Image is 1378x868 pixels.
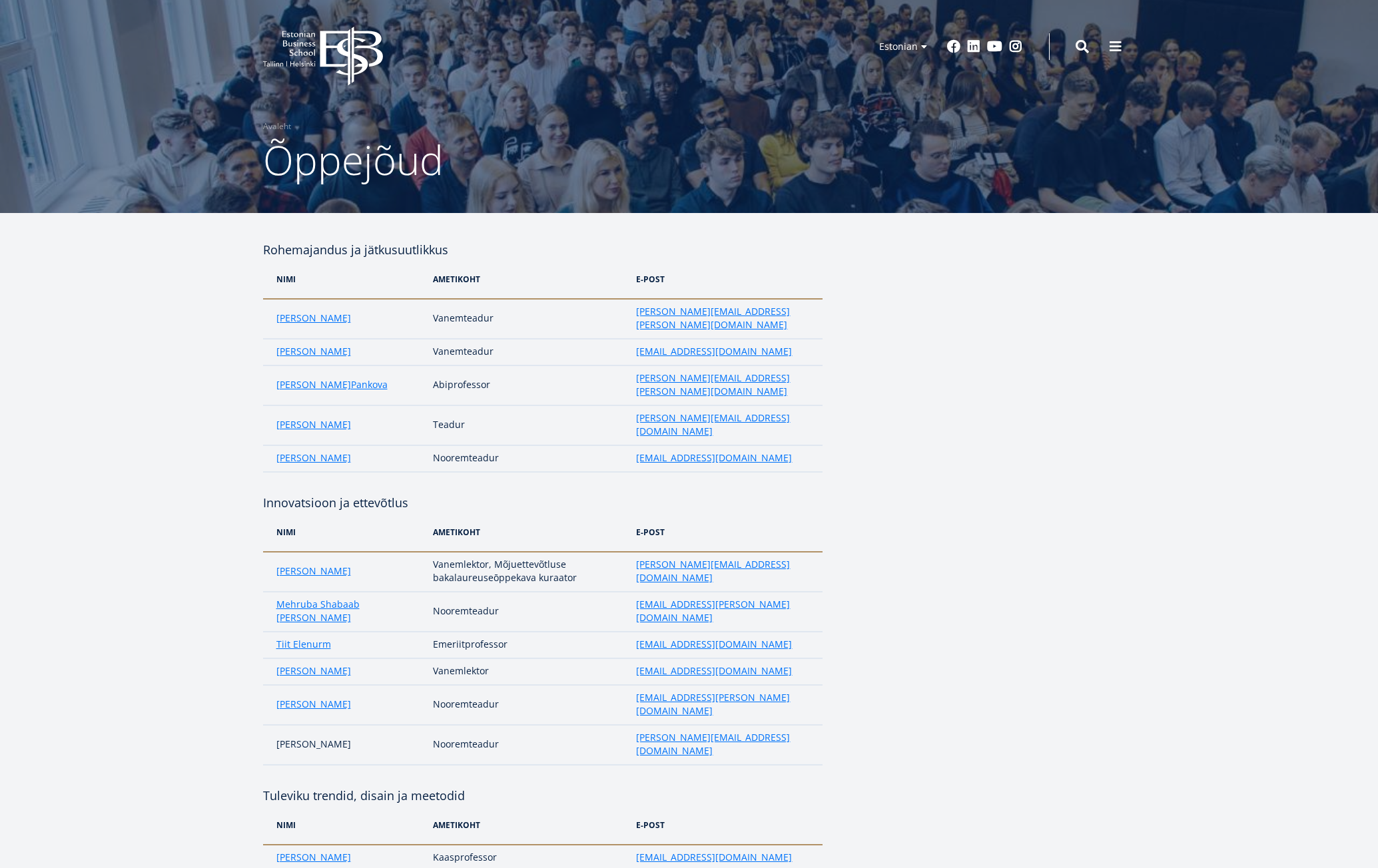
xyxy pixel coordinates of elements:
[263,260,427,299] th: NIMi
[636,305,809,331] a: [PERSON_NAME][EMAIL_ADDRESS][PERSON_NAME][DOMAIN_NAME]
[263,785,823,805] h4: Tuleviku trendid, disain ja meetodid
[263,240,823,260] h4: Rohemajandus ja jätkusuutlikkus
[426,513,629,552] th: Ametikoht
[276,564,351,578] a: [PERSON_NAME]
[276,598,360,611] a: Mehruba Shabaab
[263,120,291,133] a: Avaleht
[263,513,427,552] th: NIMi
[636,851,792,864] a: [EMAIL_ADDRESS][DOMAIN_NAME]
[276,638,331,651] a: Tiit Elenurm
[276,378,351,391] a: [PERSON_NAME]
[636,345,792,358] a: [EMAIL_ADDRESS][DOMAIN_NAME]
[426,658,629,685] td: Vanemlektor
[276,611,351,624] a: [PERSON_NAME]
[426,445,629,472] td: Nooremteadur
[636,691,809,718] a: [EMAIL_ADDRESS][PERSON_NAME][DOMAIN_NAME]
[263,805,427,845] th: NIMi
[276,418,351,431] a: [PERSON_NAME]
[426,805,629,845] th: Ametikoht
[629,513,822,552] th: e-post
[276,345,351,358] a: [PERSON_NAME]
[263,725,427,765] td: [PERSON_NAME]
[276,698,351,711] a: [PERSON_NAME]
[276,312,351,325] a: [PERSON_NAME]
[263,132,444,187] span: Õppejõud
[426,405,629,445] td: Teadur
[426,685,629,725] td: Nooremteadur
[276,664,351,678] a: [PERSON_NAME]
[636,638,792,651] a: [EMAIL_ADDRESS][DOMAIN_NAME]
[629,805,822,845] th: e-post
[426,365,629,405] td: Abiprofessor
[636,371,809,398] a: [PERSON_NAME][EMAIL_ADDRESS][PERSON_NAME][DOMAIN_NAME]
[967,40,980,53] a: Linkedin
[426,632,629,658] td: Emeriitprofessor
[636,598,809,624] a: [EMAIL_ADDRESS][PERSON_NAME][DOMAIN_NAME]
[276,451,351,465] a: [PERSON_NAME]
[276,851,351,864] a: [PERSON_NAME]
[987,40,1002,53] a: Youtube
[263,493,823,513] h4: Innovatsioon ja ettevõtlus
[947,40,960,53] a: Facebook
[1009,40,1022,53] a: Instagram
[351,378,388,391] a: Pankova
[636,451,792,465] a: [EMAIL_ADDRESS][DOMAIN_NAME]
[629,260,822,299] th: e-post
[426,725,629,765] td: Nooremteadur
[426,260,629,299] th: Ametikoht
[426,592,629,632] td: Nooremteadur
[636,731,809,758] a: [PERSON_NAME][EMAIL_ADDRESS][DOMAIN_NAME]
[426,339,629,365] td: Vanemteadur
[636,664,792,678] a: [EMAIL_ADDRESS][DOMAIN_NAME]
[426,299,629,339] td: Vanemteadur
[636,558,809,584] a: [PERSON_NAME][EMAIL_ADDRESS][DOMAIN_NAME]
[636,411,809,438] a: [PERSON_NAME][EMAIL_ADDRESS][DOMAIN_NAME]
[426,552,629,592] td: Vanemlektor, Mõjuettevõtluse bakalaureuseōppekava kuraator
